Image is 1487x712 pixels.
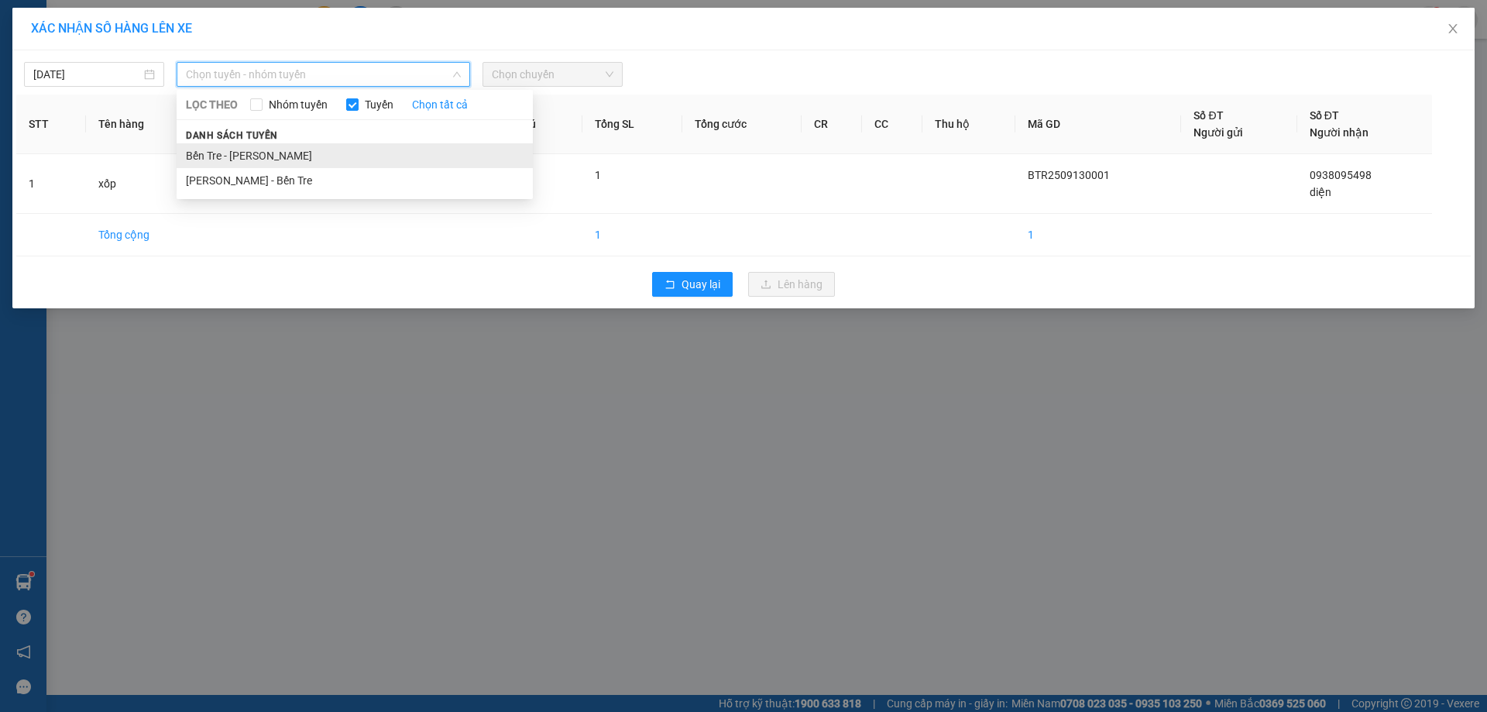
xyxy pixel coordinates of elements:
span: BTR2509130001 [1028,169,1110,181]
a: Chọn tất cả [412,96,468,113]
td: 1 [1015,214,1182,256]
li: Bến Tre - [PERSON_NAME] [177,143,533,168]
th: Ghi chú [486,95,582,154]
span: Nhóm tuyến [263,96,334,113]
span: rollback [665,279,675,291]
span: Chọn tuyến - nhóm tuyến [186,63,461,86]
span: Danh sách tuyến [177,129,287,143]
span: down [452,70,462,79]
th: CR [802,95,862,154]
span: 1 [595,169,601,181]
td: xốp [86,154,204,214]
span: 0938095498 [1310,169,1372,181]
span: close [1447,22,1459,35]
th: Mã GD [1015,95,1182,154]
button: Close [1431,8,1475,51]
td: 1 [582,214,682,256]
span: XÁC NHẬN SỐ HÀNG LÊN XE [31,21,192,36]
li: [PERSON_NAME] - Bến Tre [177,168,533,193]
th: STT [16,95,86,154]
input: 13/09/2025 [33,66,141,83]
span: Số ĐT [1310,109,1339,122]
span: Số ĐT [1193,109,1223,122]
th: Tổng SL [582,95,682,154]
span: Chọn chuyến [492,63,613,86]
td: 1 [16,154,86,214]
span: diện [1310,186,1331,198]
button: rollbackQuay lại [652,272,733,297]
span: Người nhận [1310,126,1369,139]
td: Tổng cộng [86,214,204,256]
th: Thu hộ [922,95,1015,154]
th: Tổng cước [682,95,802,154]
span: Quay lại [682,276,720,293]
span: Tuyến [359,96,400,113]
span: Người gửi [1193,126,1243,139]
th: CC [862,95,922,154]
button: uploadLên hàng [748,272,835,297]
span: LỌC THEO [186,96,238,113]
th: Tên hàng [86,95,204,154]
